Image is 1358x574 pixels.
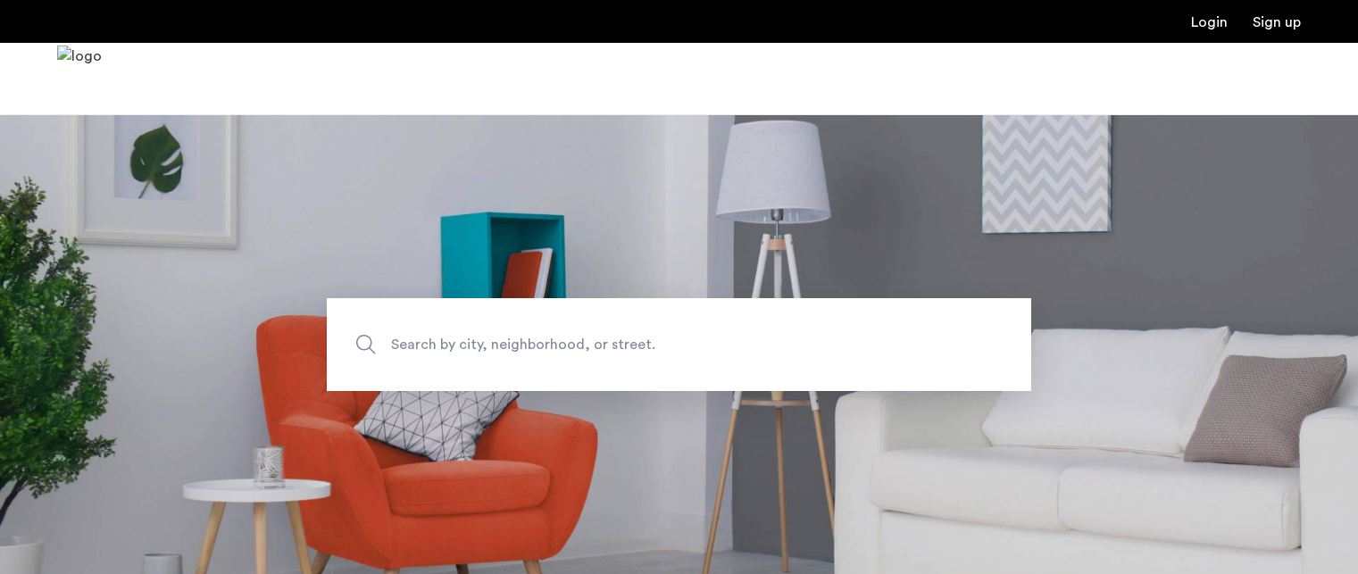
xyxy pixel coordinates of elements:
a: Registration [1253,15,1301,29]
img: logo [57,46,102,112]
a: Login [1191,15,1228,29]
span: Search by city, neighborhood, or street. [391,332,884,356]
a: Cazamio Logo [57,46,102,112]
input: Apartment Search [327,298,1031,391]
